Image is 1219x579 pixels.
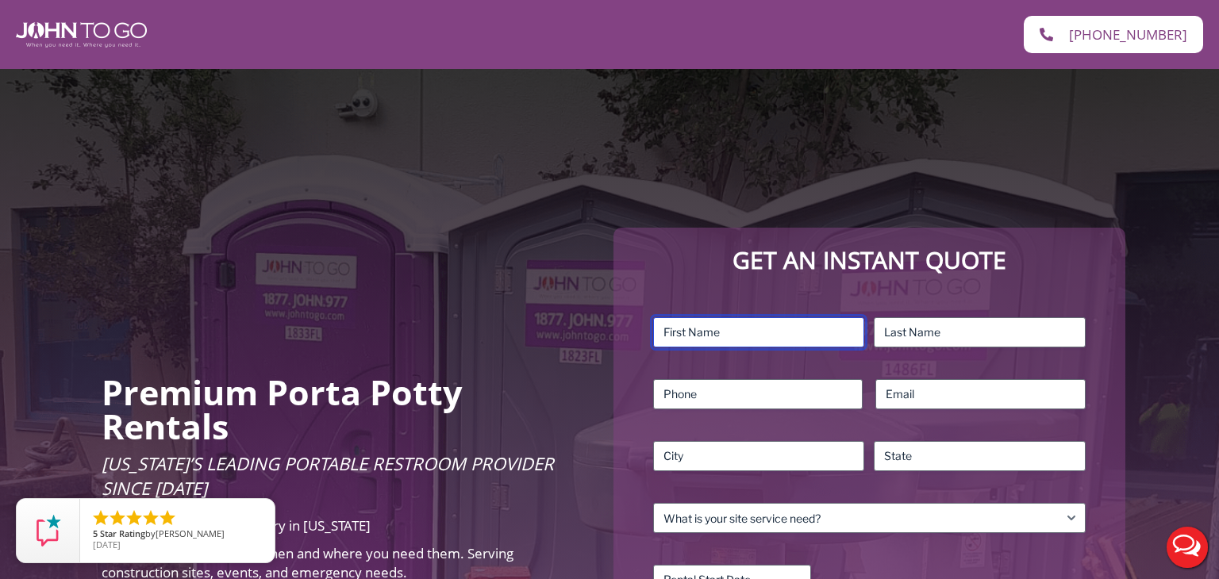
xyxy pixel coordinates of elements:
[653,441,865,471] input: City
[156,527,225,539] span: [PERSON_NAME]
[93,539,121,550] span: [DATE]
[1156,516,1219,579] button: Live Chat
[653,379,863,409] input: Phone
[874,317,1086,347] input: Last Name
[1024,16,1203,53] a: [PHONE_NUMBER]
[102,375,590,443] h2: Premium Porta Potty Rentals
[16,22,147,48] img: John To Go
[874,441,1086,471] input: State
[102,451,554,500] span: [US_STATE]’s Leading Portable Restroom Provider Since [DATE]
[158,508,177,527] li: 
[653,317,865,347] input: First Name
[100,527,145,539] span: Star Rating
[141,508,160,527] li: 
[33,515,64,546] img: Review Rating
[93,529,262,540] span: by
[875,379,1086,409] input: Email
[629,243,1109,278] p: Get an Instant Quote
[93,527,98,539] span: 5
[91,508,110,527] li: 
[1069,28,1187,41] span: [PHONE_NUMBER]
[108,508,127,527] li: 
[125,508,144,527] li: 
